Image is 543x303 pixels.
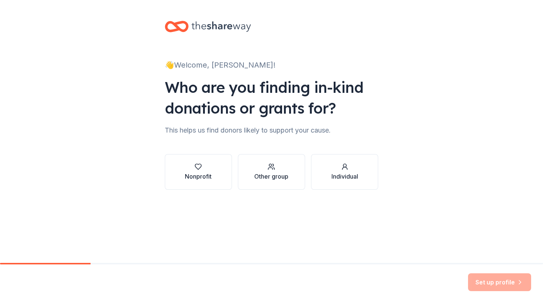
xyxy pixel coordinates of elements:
button: Individual [311,154,378,190]
div: 👋 Welcome, [PERSON_NAME]! [165,59,379,71]
div: Other group [254,172,288,181]
div: Who are you finding in-kind donations or grants for? [165,77,379,118]
div: Individual [331,172,358,181]
div: Nonprofit [185,172,212,181]
button: Other group [238,154,305,190]
button: Nonprofit [165,154,232,190]
div: This helps us find donors likely to support your cause. [165,124,379,136]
